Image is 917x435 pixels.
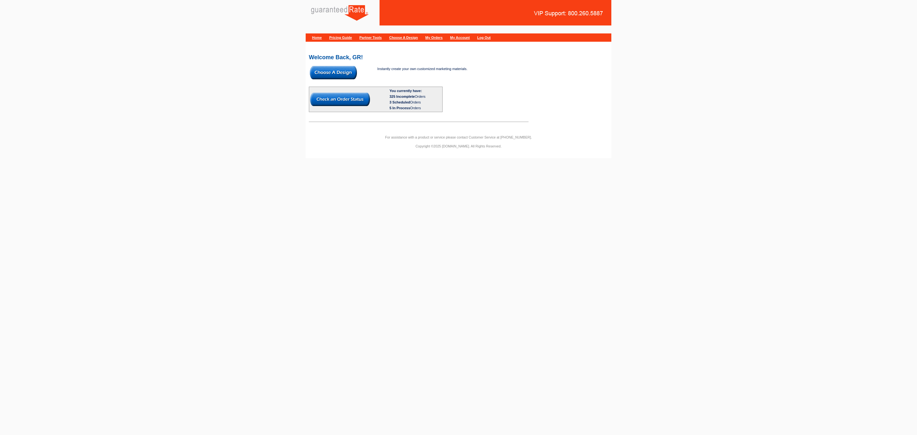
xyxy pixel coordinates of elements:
a: My Orders [425,36,443,39]
a: Pricing Guide [329,36,352,39]
img: button-check-order-status.gif [310,93,370,106]
span: 325 Incomplete [389,95,415,98]
h2: Welcome Back, GR! [309,54,608,60]
a: Log Out [477,36,491,39]
a: My Account [450,36,470,39]
b: You currently have: [389,89,422,93]
p: For assistance with a product or service please contact Customer Service at [PHONE_NUMBER]. [306,134,611,140]
img: button-choose-design.gif [310,66,357,79]
a: Choose A Design [389,36,418,39]
span: 5 In Process [389,106,410,110]
span: 3 Scheduled [389,100,410,104]
p: Copyright ©2025 [DOMAIN_NAME]. All Rights Reserved. [306,143,611,149]
span: Instantly create your own customized marketing materials. [377,67,467,71]
a: Home [312,36,322,39]
a: Partner Tools [359,36,382,39]
div: Orders Orders Orders [389,94,441,111]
